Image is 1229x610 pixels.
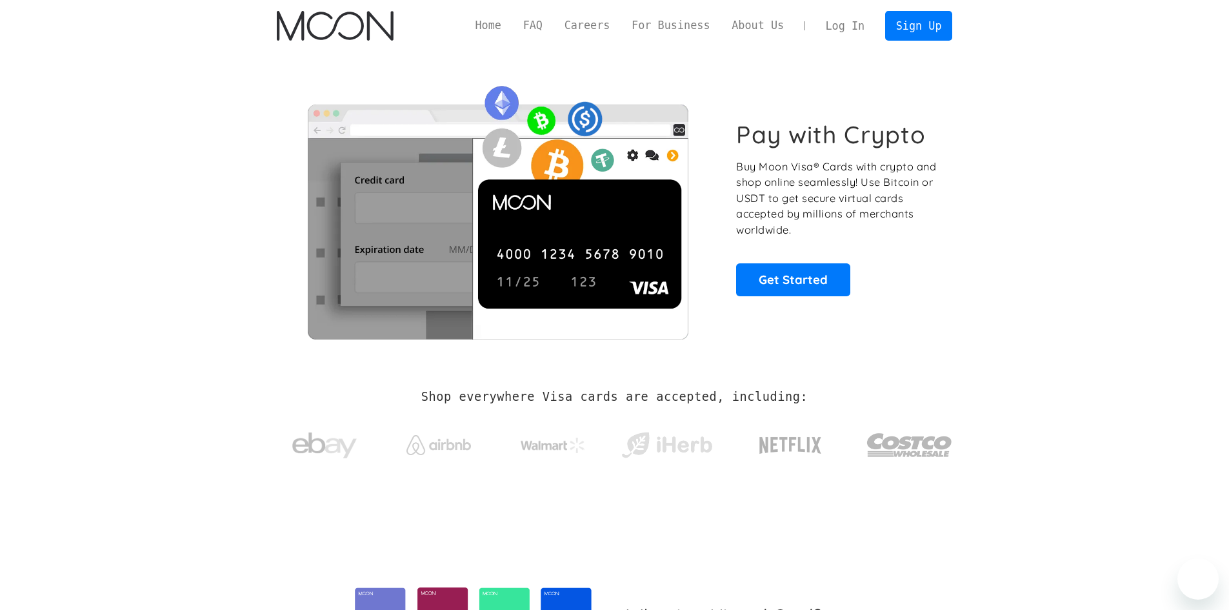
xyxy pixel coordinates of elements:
a: Airbnb [390,422,486,462]
a: Get Started [736,263,850,296]
a: FAQ [512,17,554,34]
a: Home [465,17,512,34]
h2: Shop everywhere Visa cards are accepted, including: [421,390,808,404]
a: Careers [554,17,621,34]
a: About Us [721,17,795,34]
img: ebay [292,425,357,466]
img: Moon Cards let you spend your crypto anywhere Visa is accepted. [277,77,719,339]
img: iHerb [619,429,715,462]
a: Walmart [505,425,601,460]
a: home [277,11,394,41]
a: For Business [621,17,721,34]
a: ebay [277,412,373,473]
img: Moon Logo [277,11,394,41]
img: Walmart [521,438,585,453]
h1: Pay with Crypto [736,120,926,149]
a: Netflix [733,416,848,468]
a: Sign Up [885,11,952,40]
p: Buy Moon Visa® Cards with crypto and shop online seamlessly! Use Bitcoin or USDT to get secure vi... [736,159,938,238]
iframe: Schaltfläche zum Öffnen des Messaging-Fensters [1177,558,1219,600]
img: Airbnb [406,435,471,455]
a: iHerb [619,416,715,469]
img: Netflix [758,429,823,462]
a: Log In [815,12,875,40]
a: Costco [866,408,953,476]
img: Costco [866,421,953,469]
